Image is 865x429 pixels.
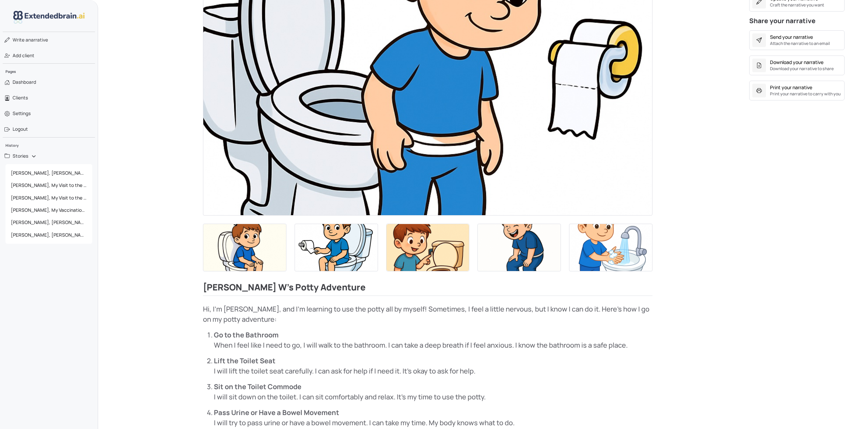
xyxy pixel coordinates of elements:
h4: Share your narrative [749,17,845,28]
p: I will try to pass urine or have a bowel movement. I can take my time. My body knows what to do. [214,408,652,428]
a: [PERSON_NAME], My Visit to the Doctor [5,192,92,204]
strong: Sit on the Toilet Commode [214,382,301,391]
p: I will sit down on the toilet. I can sit comfortably and relax. It's my time to use the potty. [214,382,652,402]
small: Print your narrative to carry with you [770,91,840,97]
p: When I feel like I need to go, I will walk to the bathroom. I can take a deep breath if I feel an... [214,330,652,350]
span: Dashboard [13,79,36,85]
p: Hi, I'm [PERSON_NAME], and I'm learning to use the potty all by myself! Sometimes, I feel a littl... [203,304,652,324]
span: narrative [13,36,48,43]
img: Thumbnail [295,224,378,271]
small: Download your narrative to share [770,66,834,72]
span: [PERSON_NAME], My Visit to the Doctor [8,192,90,204]
small: Attach the narrative to an email [770,41,830,47]
button: Download your narrativeDownload your narrative to share [749,55,845,75]
span: [PERSON_NAME], [PERSON_NAME]'s Potty Adventure [8,229,90,241]
div: Print your narrative [770,84,812,91]
span: Settings [13,110,31,117]
div: Download your narrative [770,59,823,66]
strong: Go to the Bathroom [214,330,279,339]
img: Thumbnail [478,224,561,271]
span: Add client [13,52,34,59]
img: Thumbnail [387,224,469,271]
a: [PERSON_NAME], [PERSON_NAME]'s Potty Adventure [5,167,92,179]
span: [PERSON_NAME], [PERSON_NAME]'s Potty Adventure [8,216,90,228]
strong: Lift the Toilet Seat [214,356,276,365]
p: I will lift the toilet seat carefully. I can ask for help if I need it. It's okay to ask for help. [214,356,652,376]
img: logo [13,11,85,23]
button: Print your narrativePrint your narrative to carry with you [749,81,845,100]
h2: [PERSON_NAME] W's Potty Adventure [203,282,652,296]
span: Stories [13,153,28,159]
small: Craft the narrative you want [770,2,824,8]
button: Send your narrativeAttach the narrative to an email [749,30,845,50]
a: [PERSON_NAME], [PERSON_NAME]'s Potty Adventure [5,216,92,228]
span: [PERSON_NAME], My Vaccination Adventure [8,204,90,216]
span: [PERSON_NAME], My Visit to the Doctor [8,179,90,191]
img: Thumbnail [203,224,286,271]
span: Logout [13,126,28,132]
a: [PERSON_NAME], My Visit to the Doctor [5,179,92,191]
span: Clients [13,94,28,101]
a: [PERSON_NAME], [PERSON_NAME]'s Potty Adventure [5,229,92,241]
strong: Pass Urine or Have a Bowel Movement [214,408,339,417]
a: [PERSON_NAME], My Vaccination Adventure [5,204,92,216]
img: Thumbnail [569,224,652,271]
span: [PERSON_NAME], [PERSON_NAME]'s Potty Adventure [8,167,90,179]
div: Send your narrative [770,33,813,41]
span: Write a [13,37,28,43]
